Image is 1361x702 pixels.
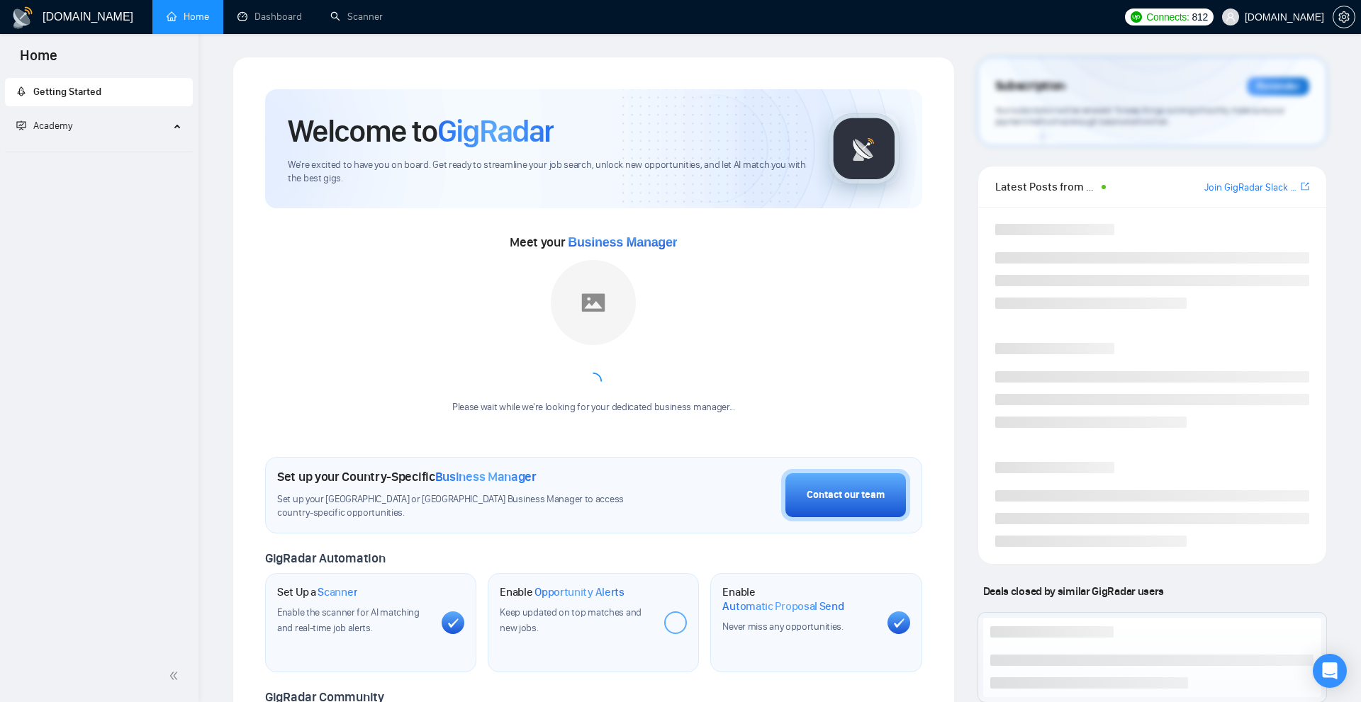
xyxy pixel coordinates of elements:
[551,260,636,345] img: placeholder.png
[1146,9,1189,25] span: Connects:
[1247,77,1309,96] div: Reminder
[807,487,885,503] div: Contact our team
[33,86,101,98] span: Getting Started
[11,6,34,29] img: logo
[829,113,900,184] img: gigradar-logo.png
[510,234,677,250] span: Meet your
[1301,181,1309,192] span: export
[585,373,602,390] span: loading
[33,120,72,132] span: Academy
[722,599,844,613] span: Automatic Proposal Send
[277,606,420,634] span: Enable the scanner for AI matching and real-time job alerts.
[277,469,537,485] h1: Set up your Country-Specific
[16,86,26,96] span: rocket
[1131,11,1142,23] img: upwork-logo.png
[1226,12,1236,22] span: user
[288,112,554,150] h1: Welcome to
[500,585,625,599] h1: Enable
[995,105,1284,128] span: Your subscription will be renewed. To keep things running smoothly, make sure your payment method...
[1333,11,1355,23] span: setting
[534,585,625,599] span: Opportunity Alerts
[1313,654,1347,688] div: Open Intercom Messenger
[277,585,357,599] h1: Set Up a
[318,585,357,599] span: Scanner
[9,45,69,75] span: Home
[435,469,537,485] span: Business Manager
[995,74,1065,98] span: Subscription
[500,606,642,634] span: Keep updated on top matches and new jobs.
[237,11,302,23] a: dashboardDashboard
[5,146,193,155] li: Academy Homepage
[5,78,193,106] li: Getting Started
[167,11,209,23] a: homeHome
[995,178,1098,196] span: Latest Posts from the GigRadar Community
[1204,180,1298,196] a: Join GigRadar Slack Community
[978,579,1170,604] span: Deals closed by similar GigRadar users
[781,469,910,521] button: Contact our team
[1333,6,1355,28] button: setting
[169,669,183,683] span: double-left
[16,120,26,130] span: fund-projection-screen
[1301,180,1309,193] a: export
[265,550,385,566] span: GigRadar Automation
[444,401,744,414] div: Please wait while we're looking for your dedicated business manager...
[722,621,843,633] span: Never miss any opportunities.
[722,585,875,613] h1: Enable
[288,159,806,186] span: We're excited to have you on board. Get ready to streamline your job search, unlock new opportuni...
[330,11,383,23] a: searchScanner
[568,235,677,249] span: Business Manager
[1333,11,1355,23] a: setting
[16,120,72,132] span: Academy
[437,112,554,150] span: GigRadar
[277,493,657,520] span: Set up your [GEOGRAPHIC_DATA] or [GEOGRAPHIC_DATA] Business Manager to access country-specific op...
[1192,9,1208,25] span: 812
